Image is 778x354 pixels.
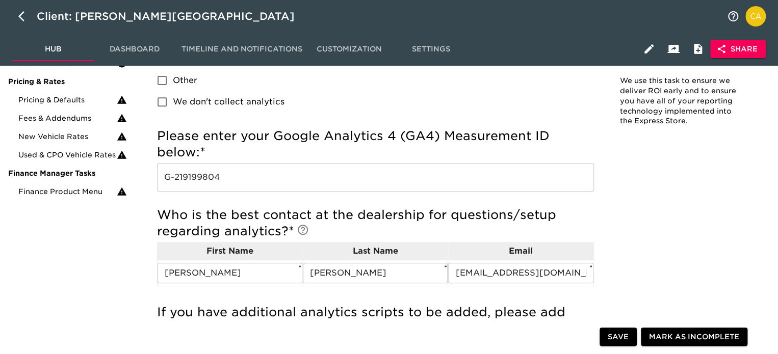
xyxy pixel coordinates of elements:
input: Example: G-1234567890 [157,163,594,192]
button: Edit Hub [637,37,661,61]
img: Profile [745,6,766,26]
h5: If you have additional analytics scripts to be added, please add them here. [157,304,594,337]
span: Pricing & Defaults [18,95,117,105]
span: Fees & Addendums [18,113,117,123]
span: Other [173,74,197,87]
div: Client: [PERSON_NAME][GEOGRAPHIC_DATA] [37,8,309,24]
span: Finance Manager Tasks [8,168,127,178]
p: Email [448,245,593,257]
span: Share [718,43,758,56]
p: First Name [158,245,302,257]
span: New Vehicle Rates [18,131,117,142]
button: Mark as Incomplete [641,328,747,346]
button: Save [600,328,637,346]
h5: Please enter your Google Analytics 4 (GA4) Measurement ID below: [157,128,594,160]
button: Internal Notes and Comments [686,37,710,61]
span: Customization [315,43,384,56]
span: Finance Product Menu [18,186,117,197]
span: We don't collect analytics [173,96,284,108]
h5: Who is the best contact at the dealership for questions/setup regarding analytics? [157,207,594,239]
button: notifications [721,4,745,29]
button: Client View [661,37,686,61]
p: Last Name [303,245,448,257]
button: Share [710,40,766,59]
p: We use this task to ensure we deliver ROI early and to ensure you have all of your reporting tech... [620,76,738,126]
span: Pricing & Rates [8,76,127,87]
span: Dashboard [100,43,169,56]
span: Settings [396,43,465,56]
span: Save [608,331,629,343]
span: Mark as Incomplete [649,331,739,343]
span: Hub [18,43,88,56]
span: Used & CPO Vehicle Rates [18,150,117,160]
span: Timeline and Notifications [181,43,302,56]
